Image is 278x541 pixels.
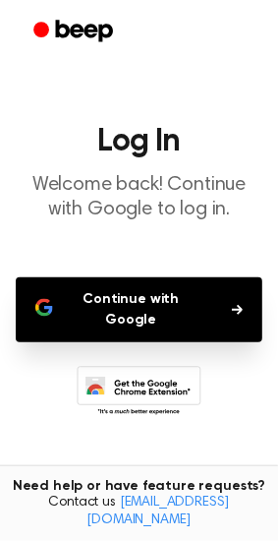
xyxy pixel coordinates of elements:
[20,13,131,51] a: Beep
[87,496,230,527] a: [EMAIL_ADDRESS][DOMAIN_NAME]
[16,173,262,222] p: Welcome back! Continue with Google to log in.
[16,126,262,157] h1: Log In
[12,495,266,529] span: Contact us
[16,277,262,342] button: Continue with Google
